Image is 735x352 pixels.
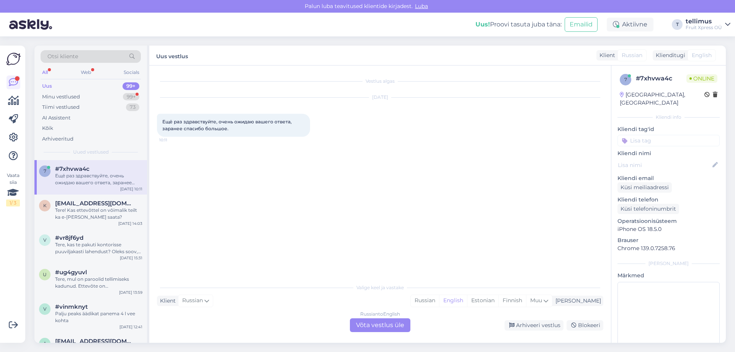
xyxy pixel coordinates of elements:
[122,82,139,90] div: 99+
[123,93,139,101] div: 99+
[686,25,722,31] div: Fruit Xpress OÜ
[55,172,142,186] div: Ещё раз здравствуйте, очень ожидаю вашего ответа, заранее спасибо большое.
[79,67,93,77] div: Web
[42,103,80,111] div: Tiimi vestlused
[55,200,135,207] span: kadiprants8@gmail.com
[55,338,135,345] span: angelinariabceva@gmail.com
[607,18,653,31] div: Aktiivne
[552,297,601,305] div: [PERSON_NAME]
[686,74,717,83] span: Online
[617,225,720,233] p: iPhone OS 18.5.0
[439,295,467,306] div: English
[620,91,704,107] div: [GEOGRAPHIC_DATA], [GEOGRAPHIC_DATA]
[6,52,21,66] img: Askly Logo
[42,135,73,143] div: Arhiveeritud
[617,196,720,204] p: Kliendi telefon
[6,200,20,206] div: 1 / 3
[43,272,47,277] span: u
[672,19,683,30] div: T
[42,114,70,122] div: AI Assistent
[617,260,720,267] div: [PERSON_NAME]
[42,93,80,101] div: Minu vestlused
[159,137,188,143] span: 10:11
[120,255,142,261] div: [DATE] 15:31
[55,234,83,241] span: #vr8jf6yd
[617,114,720,121] div: Kliendi info
[505,320,563,331] div: Arhiveeri vestlus
[120,186,142,192] div: [DATE] 10:11
[43,203,47,208] span: k
[6,172,20,206] div: Vaata siia
[156,50,188,61] label: Uus vestlus
[119,324,142,330] div: [DATE] 12:41
[624,77,627,82] span: 7
[618,161,711,169] input: Lisa nimi
[498,295,526,306] div: Finnish
[55,310,142,324] div: Palju peaks äädikat panema 4 l vee kohta
[55,207,142,221] div: Tere! Kas ettevõttel on võimalik teilt ka e-[PERSON_NAME] saata?
[350,318,410,332] div: Võta vestlus üle
[567,320,603,331] div: Blokeeri
[157,94,603,101] div: [DATE]
[617,125,720,133] p: Kliendi tag'id
[413,3,430,10] span: Luba
[44,168,46,174] span: 7
[162,119,293,131] span: Ещё раз здравствуйте, очень ожидаю вашего ответа, заранее спасибо большое.
[119,290,142,295] div: [DATE] 13:59
[55,269,87,276] span: #ug4gyuvl
[122,67,141,77] div: Socials
[617,272,720,280] p: Märkmed
[43,341,47,346] span: a
[55,165,90,172] span: #7xhvwa4c
[42,82,52,90] div: Uus
[596,51,615,59] div: Klient
[617,135,720,146] input: Lisa tag
[617,244,720,252] p: Chrome 139.0.7258.76
[43,306,46,312] span: v
[157,297,176,305] div: Klient
[636,74,686,83] div: # 7xhvwa4c
[467,295,498,306] div: Estonian
[47,52,78,61] span: Otsi kliente
[653,51,685,59] div: Klienditugi
[686,18,730,31] a: tellimusFruit Xpress OÜ
[617,204,679,214] div: Küsi telefoninumbrit
[43,237,46,243] span: v
[686,18,722,25] div: tellimus
[157,284,603,291] div: Valige keel ja vastake
[617,236,720,244] p: Brauser
[55,276,142,290] div: Tere, mul on paroolid tellimiseks kadunud. Ettevõte on [PERSON_NAME], ise [PERSON_NAME] [PERSON_N...
[73,149,109,156] span: Uued vestlused
[565,17,598,32] button: Emailid
[475,20,562,29] div: Proovi tasuta juba täna:
[617,217,720,225] p: Operatsioonisüsteem
[622,51,642,59] span: Russian
[55,241,142,255] div: Tere, kas te pakuti kontorisse puuviljakasti lahendust? Oleks soov, et puuviljad tuleksid iganäda...
[360,311,400,318] div: Russian to English
[530,297,542,304] span: Muu
[118,221,142,226] div: [DATE] 14:03
[157,78,603,85] div: Vestlus algas
[182,296,203,305] span: Russian
[42,124,53,132] div: Kõik
[55,303,88,310] span: #vinmknyt
[617,174,720,182] p: Kliendi email
[126,103,139,111] div: 73
[692,51,712,59] span: English
[41,67,49,77] div: All
[617,149,720,157] p: Kliendi nimi
[475,21,490,28] b: Uus!
[617,182,672,193] div: Küsi meiliaadressi
[411,295,439,306] div: Russian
